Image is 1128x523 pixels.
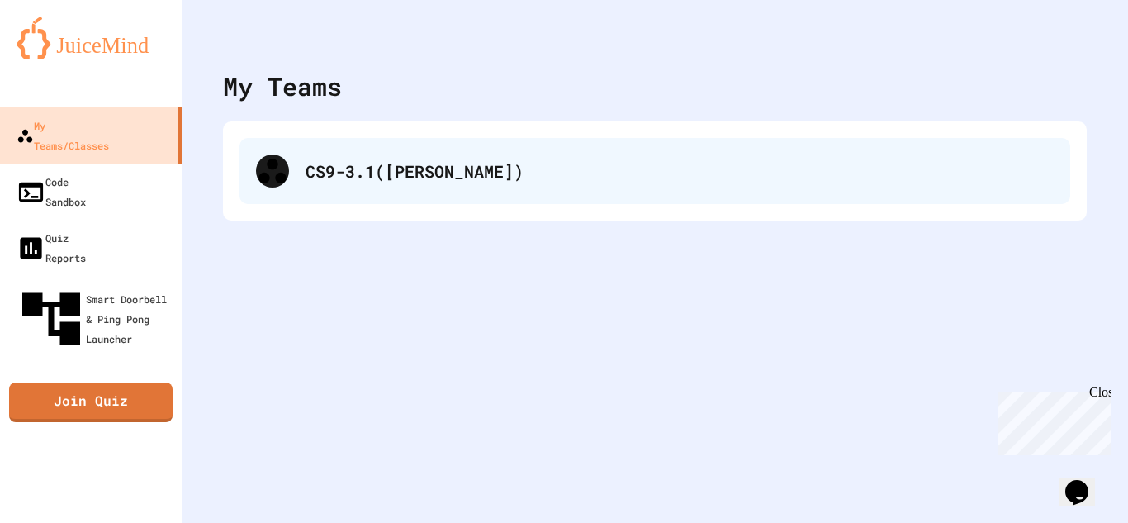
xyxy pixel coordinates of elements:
[7,7,114,105] div: Chat with us now!Close
[306,159,1054,183] div: CS9-3.1([PERSON_NAME])
[17,116,109,155] div: My Teams/Classes
[239,138,1070,204] div: CS9-3.1([PERSON_NAME])
[17,284,175,354] div: Smart Doorbell & Ping Pong Launcher
[17,172,86,212] div: Code Sandbox
[991,385,1111,455] iframe: chat widget
[9,383,173,422] a: Join Quiz
[223,68,342,105] div: My Teams
[17,228,86,268] div: Quiz Reports
[17,17,165,59] img: logo-orange.svg
[1059,457,1111,506] iframe: chat widget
